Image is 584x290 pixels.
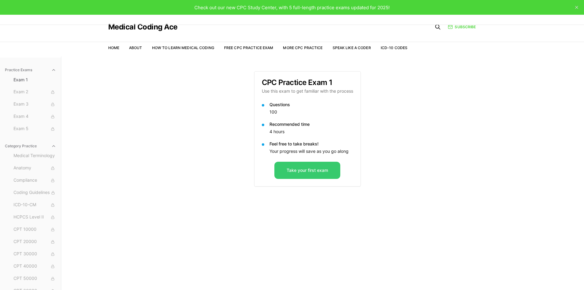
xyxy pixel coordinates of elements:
span: Exam 5 [13,126,56,132]
span: HCPCS Level II [13,214,56,221]
span: CPT 10000 [13,226,56,233]
button: Practice Exams [2,65,59,75]
a: ICD-10 Codes [381,45,407,50]
p: 100 [269,109,353,115]
span: Medical Terminology [13,153,56,159]
button: Exam 1 [11,75,59,85]
a: How to Learn Medical Coding [152,45,214,50]
h3: CPC Practice Exam 1 [262,79,353,86]
span: CPT 30000 [13,251,56,257]
button: CPT 50000 [11,274,59,284]
span: Exam 4 [13,113,56,120]
button: CPT 40000 [11,261,59,271]
span: ICD-10-CM [13,202,56,208]
button: CPT 10000 [11,225,59,234]
span: Anatomy [13,165,56,172]
span: CPT 50000 [13,275,56,282]
p: Your progress will save as you go along [269,148,353,154]
button: Compliance [11,176,59,185]
button: Exam 3 [11,99,59,109]
a: Subscribe [448,24,476,30]
p: Feel free to take breaks! [269,141,353,147]
a: Free CPC Practice Exam [224,45,273,50]
span: CPT 40000 [13,263,56,270]
p: Recommended time [269,121,353,127]
a: More CPC Practice [283,45,323,50]
span: Exam 3 [13,101,56,108]
p: Use this exam to get familiar with the process [262,88,353,94]
button: ICD-10-CM [11,200,59,210]
a: Medical Coding Ace [108,23,177,31]
button: CPT 20000 [11,237,59,247]
button: Category Practice [2,141,59,151]
span: Exam 2 [13,89,56,95]
span: CPT 20000 [13,238,56,245]
a: Speak Like a Coder [333,45,371,50]
span: Compliance [13,177,56,184]
span: Coding Guidelines [13,189,56,196]
button: Coding Guidelines [11,188,59,198]
button: HCPCS Level II [11,212,59,222]
p: Questions [269,102,353,108]
button: Exam 2 [11,87,59,97]
button: CPT 30000 [11,249,59,259]
button: Anatomy [11,163,59,173]
button: close [572,2,582,12]
button: Exam 5 [11,124,59,134]
span: Exam 1 [13,77,56,83]
button: Medical Terminology [11,151,59,161]
button: Exam 4 [11,112,59,122]
p: 4 hours [269,129,353,135]
a: Home [108,45,119,50]
span: Check out our new CPC Study Center, with 5 full-length practice exams updated for 2025! [194,5,390,10]
a: About [129,45,142,50]
button: Take your first exam [274,162,340,179]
